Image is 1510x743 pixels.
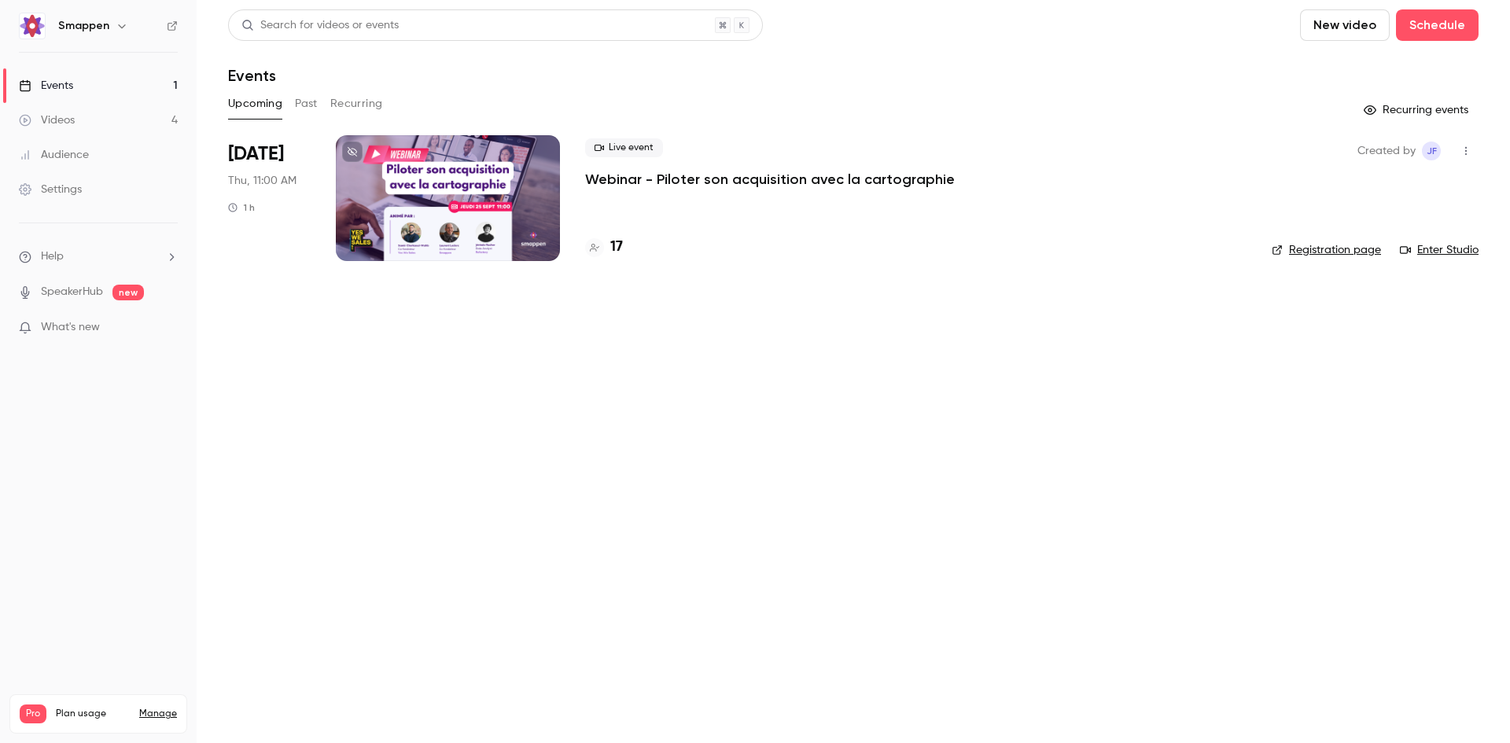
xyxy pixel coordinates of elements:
h6: Smappen [58,18,109,34]
li: help-dropdown-opener [19,248,178,265]
a: 17 [585,237,623,258]
button: New video [1300,9,1390,41]
span: new [112,285,144,300]
span: Pro [20,704,46,723]
span: Plan usage [56,708,130,720]
div: Events [19,78,73,94]
span: Created by [1357,142,1416,160]
button: Past [295,91,318,116]
span: What's new [41,319,100,336]
img: Smappen [20,13,45,39]
span: Thu, 11:00 AM [228,173,296,189]
div: Audience [19,147,89,163]
span: JF [1427,142,1437,160]
h1: Events [228,66,276,85]
a: Registration page [1272,242,1381,258]
div: Videos [19,112,75,128]
span: [DATE] [228,142,284,167]
span: Julie FAVRE [1422,142,1441,160]
button: Upcoming [228,91,282,116]
span: Help [41,248,64,265]
div: Settings [19,182,82,197]
button: Schedule [1396,9,1479,41]
a: SpeakerHub [41,284,103,300]
a: Enter Studio [1400,242,1479,258]
button: Recurring [330,91,383,116]
h4: 17 [610,237,623,258]
div: Search for videos or events [241,17,399,34]
a: Webinar - Piloter son acquisition avec la cartographie [585,170,955,189]
span: Live event [585,138,663,157]
div: Sep 25 Thu, 11:00 AM (Europe/Paris) [228,135,311,261]
button: Recurring events [1357,97,1479,123]
div: 1 h [228,201,255,214]
a: Manage [139,708,177,720]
